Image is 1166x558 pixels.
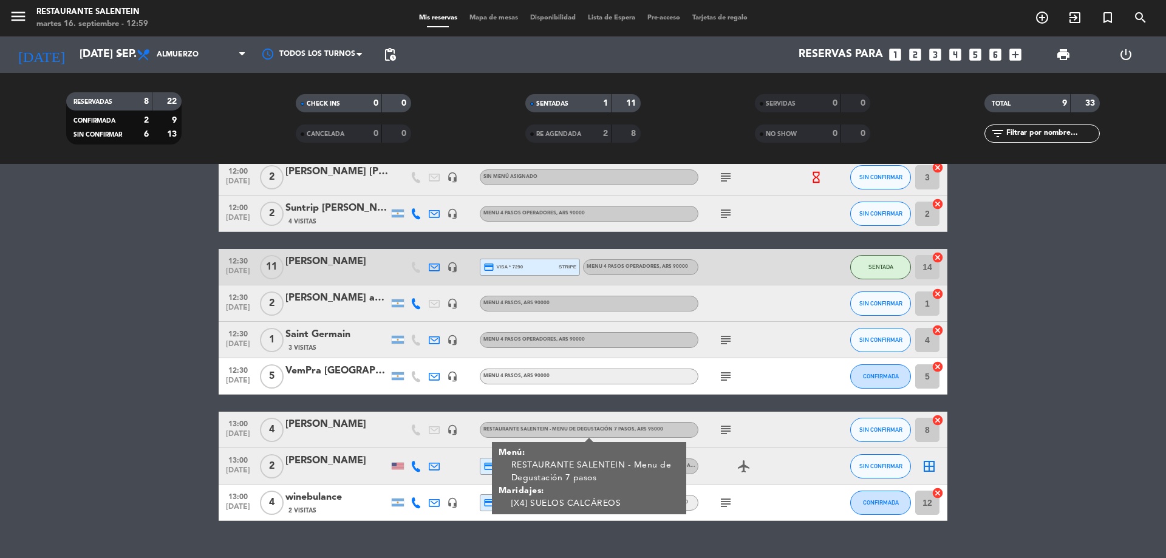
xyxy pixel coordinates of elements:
span: [DATE] [223,466,253,480]
span: 13:00 [223,452,253,466]
span: 1 [260,328,284,352]
span: visa * 0578 [483,461,523,472]
span: 2 [260,165,284,189]
span: CONFIRMADA [863,373,899,379]
span: SIN CONFIRMAR [859,300,902,307]
i: arrow_drop_down [113,47,128,62]
i: credit_card [483,461,494,472]
i: subject [718,206,733,221]
i: subject [718,495,733,510]
button: SIN CONFIRMAR [850,454,911,478]
strong: 0 [833,129,837,138]
div: Maridajes: [499,485,680,497]
button: menu [9,7,27,30]
span: Menu 4 pasos operadores [587,264,688,269]
span: 2 [260,291,284,316]
span: CHECK INS [307,101,340,107]
span: , ARS 90000 [556,211,585,216]
span: SIN CONFIRMAR [73,132,122,138]
span: Menu 4 pasos operadores [483,337,585,342]
span: [DATE] [223,503,253,517]
span: [X4] SUELOS CALCÁREOS [511,499,621,508]
span: 2 Visitas [288,506,316,515]
span: RE AGENDADA [536,131,581,137]
span: SIN CONFIRMAR [859,426,902,433]
strong: 0 [401,99,409,107]
span: 12:00 [223,163,253,177]
i: power_settings_new [1119,47,1133,62]
strong: 2 [603,129,608,138]
span: SENTADA [868,264,893,270]
div: [PERSON_NAME] [285,453,389,469]
span: Almuerzo [157,50,199,59]
span: stripe [559,263,576,271]
strong: 6 [144,130,149,138]
span: [DATE] [223,214,253,228]
i: cancel [932,251,944,264]
span: 4 Visitas [288,217,316,226]
span: Menu 4 pasos operadores [483,211,585,216]
div: Saint Germain [285,327,389,342]
div: martes 16. septiembre - 12:59 [36,18,148,30]
span: 12:30 [223,290,253,304]
span: [DATE] [223,304,253,318]
i: subject [718,423,733,437]
strong: 0 [861,99,868,107]
i: looks_3 [927,47,943,63]
button: CONFIRMADA [850,491,911,515]
span: CANCELADA [307,131,344,137]
span: Mis reservas [413,15,463,21]
span: Menu 4 pasos [483,301,550,305]
strong: 11 [626,99,638,107]
strong: 1 [603,99,608,107]
i: menu [9,7,27,26]
span: 3 Visitas [288,343,316,353]
i: looks_two [907,47,923,63]
i: headset_mic [447,208,458,219]
strong: 0 [401,129,409,138]
span: Tarjetas de regalo [686,15,754,21]
button: SIN CONFIRMAR [850,165,911,189]
strong: 33 [1085,99,1097,107]
div: [PERSON_NAME] [285,254,389,270]
span: SIN CONFIRMAR [859,210,902,217]
i: headset_mic [447,371,458,382]
div: Restaurante Salentein [36,6,148,18]
i: airplanemode_active [737,459,751,474]
span: [DATE] [223,430,253,444]
i: looks_4 [947,47,963,63]
span: 13:00 [223,416,253,430]
span: visa * 7290 [483,262,523,273]
button: SIN CONFIRMAR [850,328,911,352]
span: [DATE] [223,376,253,390]
i: looks_5 [967,47,983,63]
span: 12:30 [223,326,253,340]
i: hourglass_empty [810,171,823,184]
span: [DATE] [223,267,253,281]
span: 2 [260,454,284,478]
i: credit_card [483,262,494,273]
span: Mapa de mesas [463,15,524,21]
i: headset_mic [447,262,458,273]
span: , ARS 90000 [556,337,585,342]
div: RESTAURANTE SALENTEIN - Menu de Degustación 7 pasos [511,459,680,485]
span: pending_actions [383,47,397,62]
i: subject [718,369,733,384]
span: CONFIRMADA [73,118,115,124]
span: 13:00 [223,489,253,503]
span: CONFIRMADA [863,499,899,506]
span: 12:00 [223,200,253,214]
i: headset_mic [447,424,458,435]
div: [PERSON_NAME] [PERSON_NAME] [285,164,389,180]
span: print [1056,47,1071,62]
strong: 9 [1062,99,1067,107]
strong: 0 [861,129,868,138]
i: filter_list [990,126,1005,141]
span: 12:30 [223,253,253,267]
span: RESERVADAS [73,99,112,105]
span: SENTADAS [536,101,568,107]
button: SIN CONFIRMAR [850,202,911,226]
span: 12:30 [223,362,253,376]
input: Filtrar por nombre... [1005,127,1099,140]
span: RESTAURANTE SALENTEIN - Menu de Degustación 7 pasos [483,427,663,432]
